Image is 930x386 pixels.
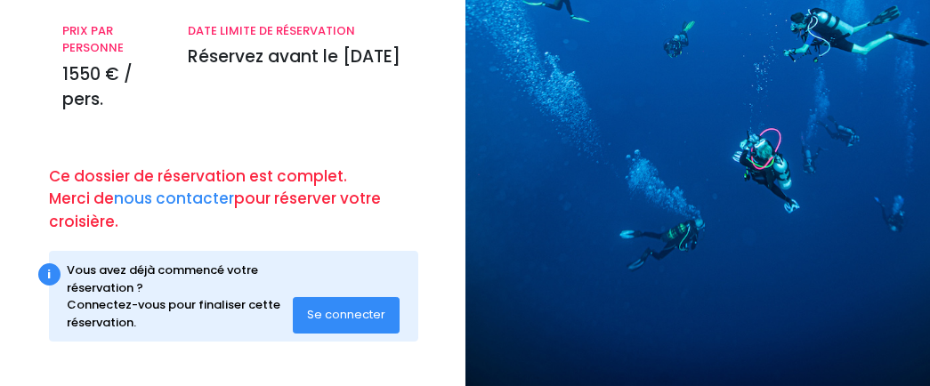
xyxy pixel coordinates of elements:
div: i [38,263,61,285]
p: Réservez avant le [DATE] [188,44,412,70]
p: DATE LIMITE DE RÉSERVATION [188,22,412,40]
p: 1550 € / pers. [62,62,161,113]
button: Se connecter [293,297,400,333]
p: Ce dossier de réservation est complet. Merci de pour réserver votre croisière. [49,165,452,234]
a: nous contacter [114,188,234,209]
div: Vous avez déjà commencé votre réservation ? Connectez-vous pour finaliser cette réservation. [68,261,294,331]
span: Se connecter [307,306,385,323]
p: PRIX PAR PERSONNE [62,22,161,57]
a: Se connecter [293,307,400,322]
